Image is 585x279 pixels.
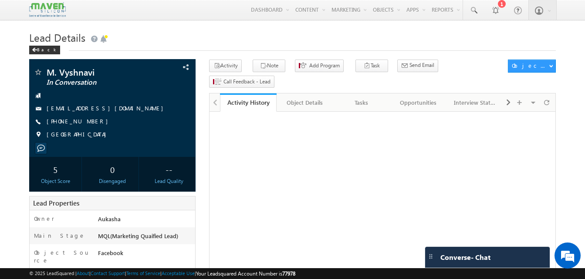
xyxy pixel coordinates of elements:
button: Object Actions [508,60,556,73]
div: Interview Status [454,97,496,108]
span: Aukasha [98,215,121,223]
span: 77978 [282,270,295,277]
div: Opportunities [397,97,439,108]
button: Call Feedback - Lead [209,76,274,88]
a: About [77,270,89,276]
span: Lead Details [29,30,85,44]
a: Terms of Service [126,270,160,276]
a: Back [29,45,64,53]
a: Activity History [220,93,277,112]
div: 5 [31,161,79,177]
span: Converse - Chat [440,253,490,261]
a: Object Details [277,93,333,112]
div: Lead Quality [145,177,193,185]
div: Object Actions [512,62,549,70]
button: Send Email [397,60,438,72]
a: Interview Status [447,93,504,112]
span: Call Feedback - Lead [223,78,271,86]
span: Send Email [409,61,434,69]
div: MQL(Marketing Quaified Lead) [96,232,195,244]
button: Activity [209,60,242,72]
span: Lead Properties [33,199,79,207]
div: Object Score [31,177,79,185]
a: [EMAIL_ADDRESS][DOMAIN_NAME] [47,104,168,112]
span: In Conversation [47,78,149,87]
div: Activity History [227,98,270,106]
div: Tasks [341,97,382,108]
label: Owner [34,215,54,223]
button: Task [355,60,388,72]
div: 0 [88,161,136,177]
span: [GEOGRAPHIC_DATA] [47,130,111,139]
span: © 2025 LeadSquared | | | | | [29,269,295,278]
span: M. Vyshnavi [47,68,149,76]
button: Note [253,60,285,72]
a: Opportunities [390,93,447,112]
div: Object Details [284,97,325,108]
label: Main Stage [34,232,85,239]
div: Disengaged [88,177,136,185]
label: Object Source [34,249,90,264]
img: Custom Logo [29,2,66,17]
div: Facebook [96,249,195,261]
button: Add Program [295,60,344,72]
div: Back [29,46,60,54]
img: carter-drag [427,253,434,260]
span: Your Leadsquared Account Number is [196,270,295,277]
span: Add Program [309,62,340,70]
div: -- [145,161,193,177]
a: Acceptable Use [162,270,195,276]
span: [PHONE_NUMBER] [47,117,112,126]
a: Tasks [334,93,390,112]
a: Contact Support [91,270,125,276]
